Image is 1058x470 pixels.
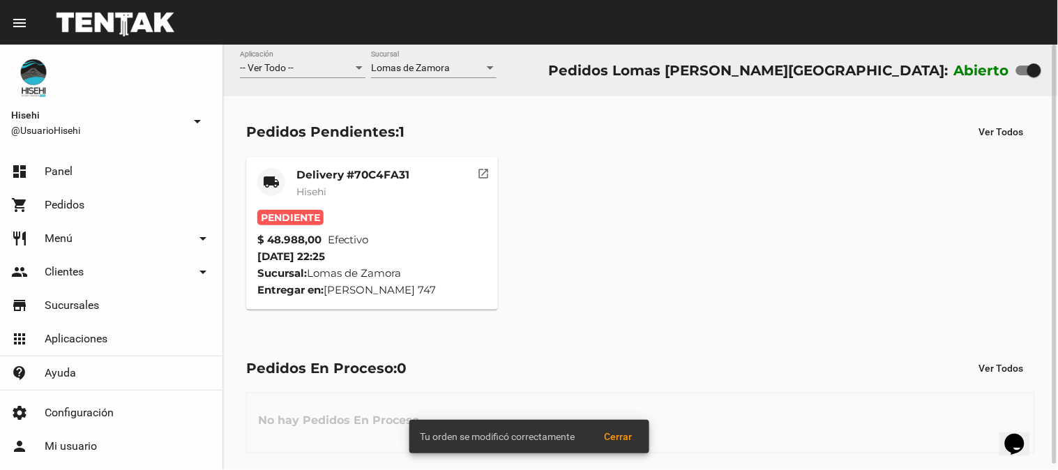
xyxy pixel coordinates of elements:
[263,174,280,190] mat-icon: local_shipping
[257,232,322,248] strong: $ 48.988,00
[257,283,324,296] strong: Entregar en:
[594,424,644,449] button: Cerrar
[11,197,28,213] mat-icon: shopping_cart
[45,439,97,453] span: Mi usuario
[11,163,28,180] mat-icon: dashboard
[11,123,183,137] span: @UsuarioHisehi
[257,210,324,225] span: Pendiente
[11,297,28,314] mat-icon: store
[421,430,575,444] span: Tu orden se modificó correctamente
[246,121,405,143] div: Pedidos Pendientes:
[999,414,1044,456] iframe: chat widget
[45,165,73,179] span: Panel
[45,265,84,279] span: Clientes
[296,185,326,198] span: Hisehi
[11,438,28,455] mat-icon: person
[257,282,487,298] div: [PERSON_NAME] 747
[328,232,369,248] span: Efectivo
[195,264,211,280] mat-icon: arrow_drop_down
[195,230,211,247] mat-icon: arrow_drop_down
[45,232,73,245] span: Menú
[296,168,409,182] mat-card-title: Delivery #70C4FA31
[968,356,1035,381] button: Ver Todos
[246,357,407,379] div: Pedidos En Proceso:
[257,265,487,282] div: Lomas de Zamora
[605,431,633,442] span: Cerrar
[399,123,405,140] span: 1
[979,126,1024,137] span: Ver Todos
[247,400,430,441] h3: No hay Pedidos En Proceso
[45,366,76,380] span: Ayuda
[11,264,28,280] mat-icon: people
[954,59,1010,82] label: Abierto
[11,365,28,381] mat-icon: contact_support
[45,298,99,312] span: Sucursales
[11,15,28,31] mat-icon: menu
[979,363,1024,374] span: Ver Todos
[240,62,294,73] span: -- Ver Todo --
[11,107,183,123] span: Hisehi
[478,165,490,178] mat-icon: open_in_new
[11,56,56,100] img: b10aa081-330c-4927-a74e-08896fa80e0a.jpg
[11,331,28,347] mat-icon: apps
[11,230,28,247] mat-icon: restaurant
[968,119,1035,144] button: Ver Todos
[371,62,450,73] span: Lomas de Zamora
[257,250,325,263] span: [DATE] 22:25
[548,59,948,82] div: Pedidos Lomas [PERSON_NAME][GEOGRAPHIC_DATA]:
[45,198,84,212] span: Pedidos
[257,266,307,280] strong: Sucursal:
[45,332,107,346] span: Aplicaciones
[11,404,28,421] mat-icon: settings
[189,113,206,130] mat-icon: arrow_drop_down
[45,406,114,420] span: Configuración
[397,360,407,377] span: 0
